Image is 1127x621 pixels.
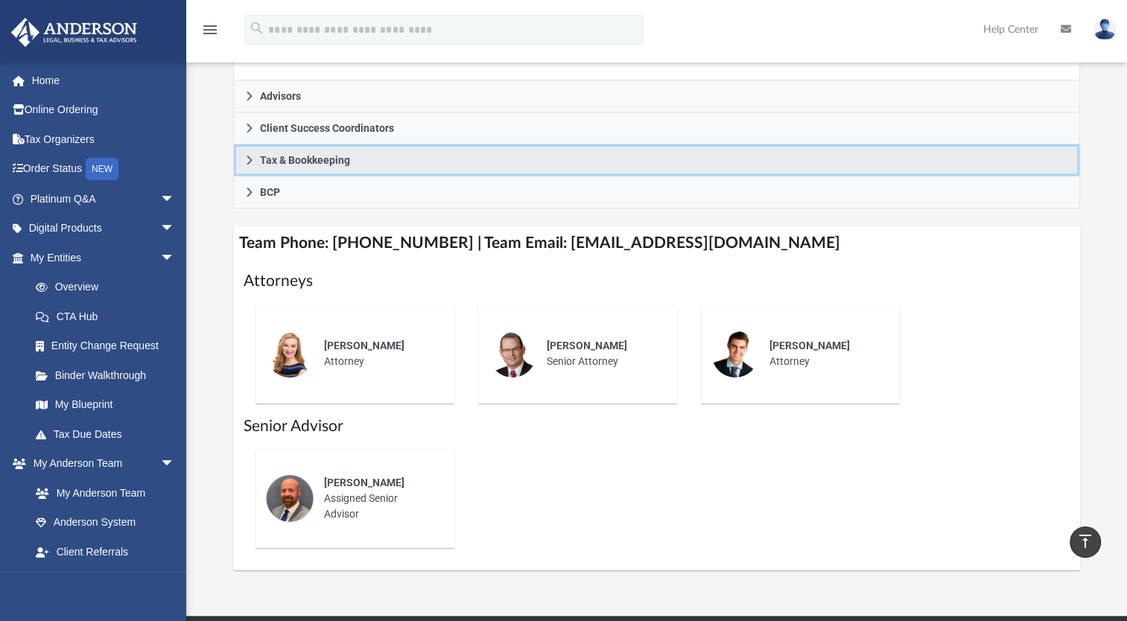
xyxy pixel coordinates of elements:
a: menu [201,28,219,39]
a: Binder Walkthrough [21,360,197,390]
i: menu [201,21,219,39]
h4: Team Phone: [PHONE_NUMBER] | Team Email: [EMAIL_ADDRESS][DOMAIN_NAME] [233,226,1080,260]
img: thumbnail [266,330,314,378]
span: Tax & Bookkeeping [260,155,350,165]
span: arrow_drop_down [160,214,190,244]
a: Client Referrals [21,537,190,567]
a: CTA Hub [21,302,197,331]
img: User Pic [1093,19,1116,40]
span: arrow_drop_down [160,449,190,480]
a: Advisors [233,80,1080,112]
a: My Anderson Team [21,478,182,508]
i: search [249,20,265,36]
h1: Senior Advisor [244,415,1070,437]
a: Platinum Q&Aarrow_drop_down [10,184,197,214]
div: NEW [86,158,118,180]
span: arrow_drop_down [160,567,190,597]
a: Tax Organizers [10,124,197,154]
span: [PERSON_NAME] [324,477,404,488]
a: Overview [21,273,197,302]
img: Anderson Advisors Platinum Portal [7,18,142,47]
span: arrow_drop_down [160,184,190,214]
img: thumbnail [266,474,314,522]
span: arrow_drop_down [160,243,190,273]
a: My Anderson Teamarrow_drop_down [10,449,190,479]
a: Anderson System [21,508,190,538]
a: My Blueprint [21,390,190,420]
i: vertical_align_top [1076,532,1094,550]
div: Attorney [759,328,889,380]
a: vertical_align_top [1070,526,1101,558]
h1: Attorneys [244,270,1070,292]
span: Advisors [260,91,301,101]
a: BCP [233,176,1080,208]
div: Attorney [314,328,444,380]
span: Client Success Coordinators [260,123,394,133]
a: Online Ordering [10,95,197,125]
a: Order StatusNEW [10,154,197,185]
span: [PERSON_NAME] [324,340,404,351]
a: Client Success Coordinators [233,112,1080,144]
div: Senior Attorney [536,328,667,380]
a: My Documentsarrow_drop_down [10,567,190,596]
img: thumbnail [711,330,759,378]
a: Digital Productsarrow_drop_down [10,214,197,243]
a: My Entitiesarrow_drop_down [10,243,197,273]
a: Home [10,66,197,95]
a: Tax Due Dates [21,419,197,449]
a: Tax & Bookkeeping [233,144,1080,176]
span: [PERSON_NAME] [769,340,850,351]
div: Assigned Senior Advisor [314,465,444,532]
span: [PERSON_NAME] [547,340,627,351]
img: thumbnail [489,330,536,378]
span: BCP [260,187,280,197]
a: Entity Change Request [21,331,197,361]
